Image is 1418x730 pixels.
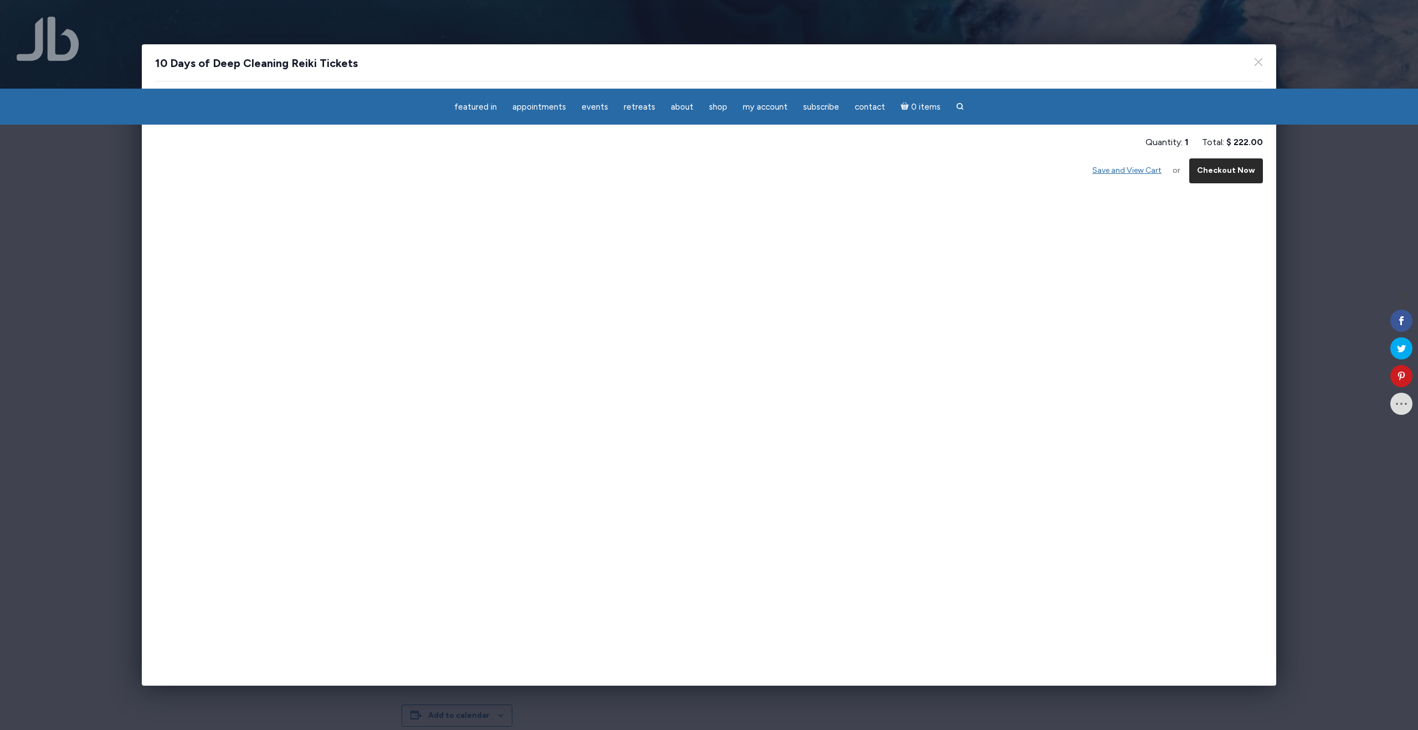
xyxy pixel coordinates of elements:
span: About [671,102,693,112]
span: featured in [454,102,497,112]
a: About [664,96,700,118]
span: 0 items [911,103,941,111]
span: Subscribe [803,102,839,112]
a: My Account [736,96,794,118]
i: Cart [901,102,911,112]
img: Jamie Butler. The Everyday Medium [17,17,79,61]
span: Retreats [624,102,655,112]
a: featured in [448,96,504,118]
span: 0 [1395,292,1412,302]
span: Events [582,102,608,112]
a: Subscribe [797,96,846,118]
a: Appointments [506,96,573,118]
a: Contact [848,96,892,118]
span: Contact [855,102,885,112]
a: Events [575,96,615,118]
a: Shop [702,96,734,118]
span: Appointments [512,102,566,112]
span: My Account [743,102,788,112]
span: Shop [709,102,727,112]
a: Retreats [617,96,662,118]
span: Shares [1395,302,1412,307]
a: Cart0 items [894,95,947,118]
